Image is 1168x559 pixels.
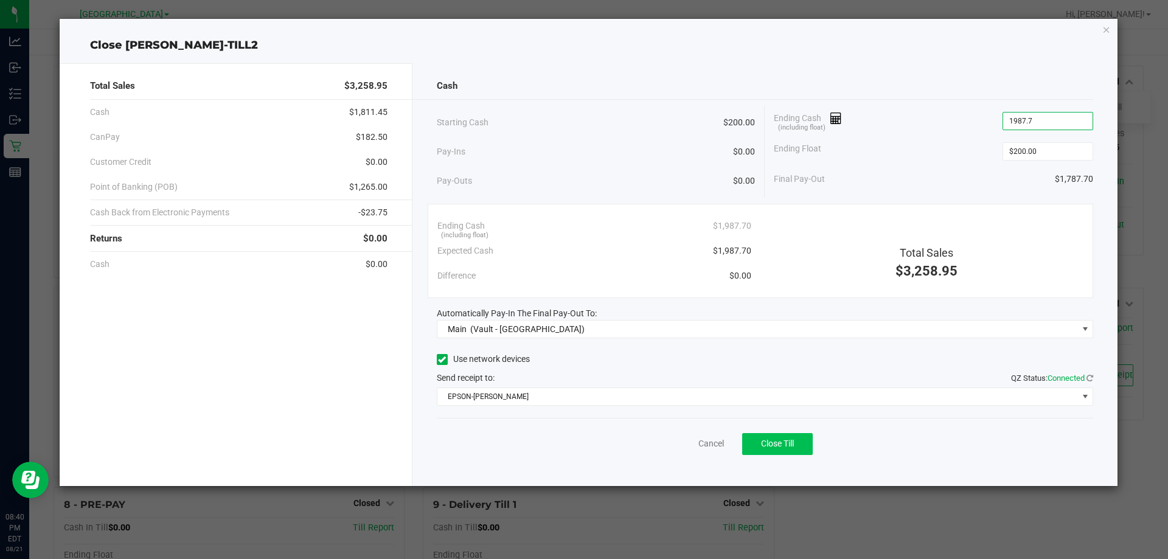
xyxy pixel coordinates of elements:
span: Expected Cash [437,245,493,257]
span: $1,787.70 [1055,173,1093,186]
a: Cancel [698,437,724,450]
span: -$23.75 [358,206,388,219]
span: EPSON-[PERSON_NAME] [437,388,1078,405]
span: $200.00 [723,116,755,129]
span: Main [448,324,467,334]
div: Returns [90,226,388,252]
span: $1,987.70 [713,220,751,232]
span: (including float) [441,231,488,241]
span: $0.00 [366,156,388,168]
iframe: Resource center [12,462,49,498]
span: Pay-Ins [437,145,465,158]
span: $3,258.95 [344,79,388,93]
span: CanPay [90,131,120,144]
span: Connected [1048,373,1085,383]
span: $1,811.45 [349,106,388,119]
span: $0.00 [733,145,755,158]
span: $182.50 [356,131,388,144]
span: $0.00 [733,175,755,187]
div: Close [PERSON_NAME]-TILL2 [60,37,1118,54]
span: $0.00 [729,269,751,282]
span: QZ Status: [1011,373,1093,383]
span: $0.00 [366,258,388,271]
button: Close Till [742,433,813,455]
span: $1,987.70 [713,245,751,257]
span: $0.00 [363,232,388,246]
span: Customer Credit [90,156,151,168]
span: Cash [437,79,457,93]
span: Difference [437,269,476,282]
label: Use network devices [437,353,530,366]
span: Send receipt to: [437,373,495,383]
span: (including float) [778,123,826,133]
span: Ending Float [774,142,821,161]
span: Total Sales [90,79,135,93]
span: $3,258.95 [895,263,958,279]
span: Close Till [761,439,794,448]
span: (Vault - [GEOGRAPHIC_DATA]) [470,324,585,334]
span: Pay-Outs [437,175,472,187]
span: Ending Cash [774,112,842,130]
span: Cash [90,258,109,271]
span: Starting Cash [437,116,488,129]
span: Automatically Pay-In The Final Pay-Out To: [437,308,597,318]
span: Cash [90,106,109,119]
span: Cash Back from Electronic Payments [90,206,229,219]
span: Total Sales [900,246,953,259]
span: Point of Banking (POB) [90,181,178,193]
span: $1,265.00 [349,181,388,193]
span: Final Pay-Out [774,173,825,186]
span: Ending Cash [437,220,485,232]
